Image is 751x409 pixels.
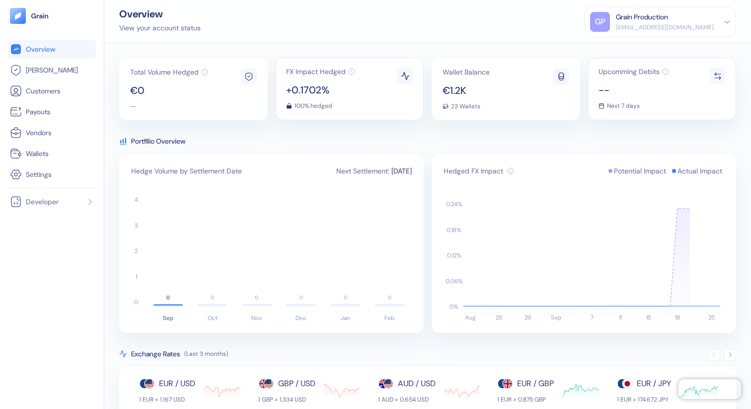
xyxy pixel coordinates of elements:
[10,106,94,118] a: Payouts
[286,68,346,75] span: FX Impact Hedged
[10,64,94,76] a: [PERSON_NAME]
[166,294,170,301] text: 0
[26,107,51,117] span: Payouts
[135,222,138,230] text: 3
[26,197,59,207] span: Developer
[617,396,671,404] div: 1 EUR = 174.672 JPY
[344,294,347,301] text: 0
[450,303,458,311] text: 0 %
[26,128,52,138] span: Vendors
[465,314,476,322] text: Aug
[451,103,480,109] span: 23 Wallets
[591,314,594,322] text: 7
[384,314,394,322] text: Feb
[590,12,610,32] div: GP
[551,314,561,322] text: Sep
[10,127,94,139] a: Vendors
[708,314,715,322] text: 25
[26,44,55,54] span: Overview
[10,43,94,55] a: Overview
[31,12,49,19] img: logo
[677,166,722,176] span: Actual Impact
[341,314,350,322] text: Jan
[134,298,138,306] text: 0
[136,273,137,281] text: 1
[255,294,258,301] text: 0
[637,378,671,390] div: EUR / JPY
[10,168,94,180] a: Settings
[130,103,136,109] span: --
[599,85,669,95] span: --
[119,23,201,33] div: View your account status
[378,396,436,404] div: 1 AUD = 0.654 USD
[391,166,412,176] span: [DATE]
[10,148,94,160] a: Wallets
[646,314,651,322] text: 15
[131,166,242,176] span: Hedge Volume by Settlement Date
[295,103,332,109] span: 100% hedged
[159,378,195,390] div: EUR / USD
[26,149,49,159] span: Wallets
[184,350,228,358] span: (Last 3 months)
[10,85,94,97] a: Customers
[497,396,554,404] div: 1 EUR = 0.875 GBP
[443,69,490,76] span: Wallet Balance
[616,12,668,22] div: Grain Production
[398,378,436,390] div: AUD / USD
[525,314,531,322] text: 29
[130,69,199,76] span: Total Volume Hedged
[388,294,391,301] text: 0
[607,103,640,109] span: Next 7 days
[258,396,315,404] div: 1 GBP = 1.334 USD
[278,378,315,390] div: GBP / USD
[616,23,714,32] div: [EMAIL_ADDRESS][DOMAIN_NAME]
[619,314,622,322] text: 11
[119,9,201,19] div: Overview
[300,294,303,301] text: 0
[517,378,554,390] div: EUR / GBP
[211,294,214,301] text: 0
[10,8,26,24] img: logo-tablet-V2.svg
[446,200,462,208] text: 0.24 %
[131,349,180,359] span: Exchange Rates
[447,251,461,259] text: 0.12 %
[26,169,52,179] span: Settings
[336,166,389,176] span: Next Settlement:
[208,314,218,322] text: Oct
[26,86,61,96] span: Customers
[286,85,355,95] span: +0.1702%
[444,166,503,176] span: Hedged FX Impact
[496,314,502,322] text: 25
[599,68,660,75] span: Upcomming Debits
[130,85,208,95] span: €0
[131,136,185,146] span: Portfilio Overview
[614,166,666,176] span: Potential Impact
[135,196,138,204] text: 4
[251,314,262,322] text: Nov
[447,226,461,234] text: 0.18 %
[446,277,463,285] text: 0.06 %
[135,247,138,255] text: 2
[675,314,680,322] text: 19
[26,65,78,75] span: [PERSON_NAME]
[296,314,306,322] text: Dec
[678,379,741,399] iframe: Chatra live chat
[443,85,490,95] span: €1.2K
[139,396,195,404] div: 1 EUR = 1.167 USD
[163,314,173,322] text: Sep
